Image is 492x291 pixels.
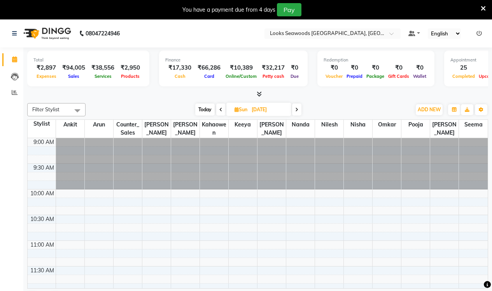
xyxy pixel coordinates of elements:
[35,74,58,79] span: Expenses
[233,107,249,112] span: Sun
[418,107,441,112] span: ADD NEW
[165,57,301,63] div: Finance
[200,120,228,138] span: Kahaowen
[86,23,120,44] b: 08047224946
[324,63,345,72] div: ₹0
[373,120,401,130] span: Omkar
[32,164,56,172] div: 9:30 AM
[364,63,386,72] div: ₹0
[194,63,224,72] div: ₹66,286
[386,63,411,72] div: ₹0
[386,74,411,79] span: Gift Cards
[195,103,215,116] span: Today
[257,120,286,138] span: [PERSON_NAME]
[401,120,430,130] span: Pooja
[224,74,259,79] span: Online/Custom
[259,63,288,72] div: ₹32,217
[411,63,428,72] div: ₹0
[324,57,428,63] div: Redemption
[29,189,56,198] div: 10:00 AM
[33,57,143,63] div: Total
[315,120,343,130] span: Nilesh
[117,63,143,72] div: ₹2,950
[32,106,60,112] span: Filter Stylist
[56,120,84,130] span: Ankit
[459,120,488,130] span: Seema
[364,74,386,79] span: Package
[202,74,216,79] span: Card
[59,63,88,72] div: ₹94,005
[345,74,364,79] span: Prepaid
[411,74,428,79] span: Wallet
[29,241,56,249] div: 11:00 AM
[229,120,257,130] span: Keeya
[182,6,275,14] div: You have a payment due from 4 days
[29,215,56,223] div: 10:30 AM
[114,120,142,138] span: Counter_Sales
[93,74,114,79] span: Services
[416,104,443,115] button: ADD NEW
[344,120,372,130] span: Nisha
[345,63,364,72] div: ₹0
[28,120,56,128] div: Stylist
[88,63,117,72] div: ₹38,556
[286,120,315,130] span: Nanda
[85,120,113,130] span: Arun
[119,74,142,79] span: Products
[249,104,288,116] input: 2025-10-12
[277,3,301,16] button: Pay
[224,63,259,72] div: ₹10,389
[66,74,81,79] span: Sales
[430,120,459,138] span: [PERSON_NAME]
[33,63,59,72] div: ₹2,897
[29,266,56,275] div: 11:30 AM
[20,23,73,44] img: logo
[261,74,286,79] span: Petty cash
[171,120,200,138] span: [PERSON_NAME]
[142,120,171,138] span: [PERSON_NAME]
[32,138,56,146] div: 9:00 AM
[324,74,345,79] span: Voucher
[450,74,477,79] span: Completed
[450,63,477,72] div: 25
[288,63,301,72] div: ₹0
[165,63,194,72] div: ₹17,330
[289,74,301,79] span: Due
[173,74,187,79] span: Cash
